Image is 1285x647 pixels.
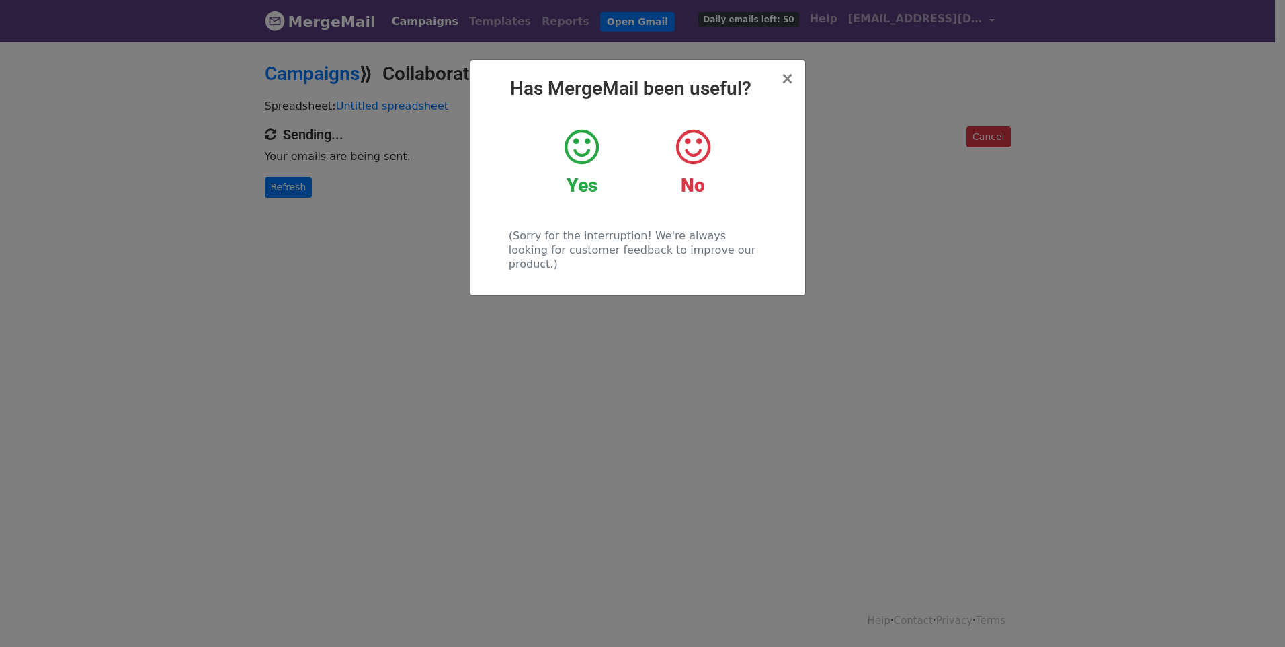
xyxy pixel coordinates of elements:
h2: Has MergeMail been useful? [481,77,794,100]
p: (Sorry for the interruption! We're always looking for customer feedback to improve our product.) [509,229,766,271]
button: Close [780,71,794,87]
strong: No [681,174,705,196]
a: No [647,127,738,197]
a: Yes [536,127,627,197]
strong: Yes [567,174,597,196]
iframe: Chat Widget [1218,582,1285,647]
span: × [780,69,794,88]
